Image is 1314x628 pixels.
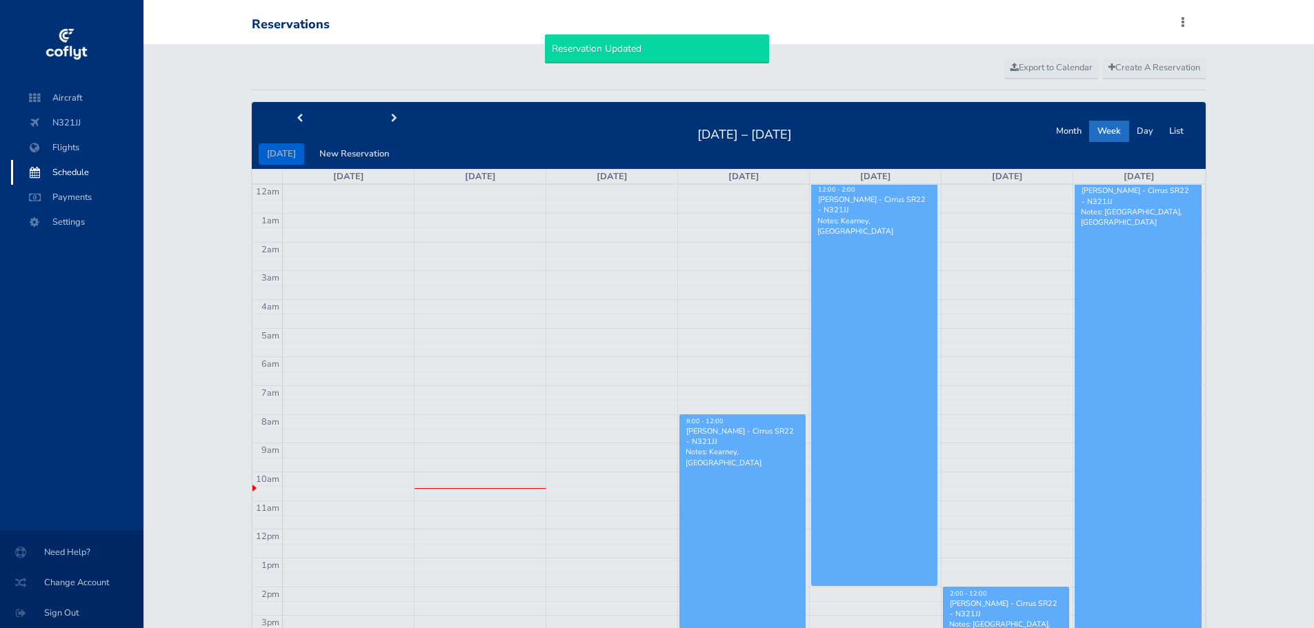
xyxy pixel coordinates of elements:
span: 5am [261,330,279,342]
a: [DATE] [860,170,891,183]
a: [DATE] [465,170,496,183]
span: Change Account [17,570,127,595]
span: N321JJ [25,110,130,135]
span: Settings [25,210,130,234]
div: [PERSON_NAME] - Cirrus SR22 - N321JJ [817,194,931,215]
button: prev [252,108,347,130]
span: 12:00 - 2:00 [818,185,855,194]
p: Notes: Kearney, [GEOGRAPHIC_DATA] [686,447,799,467]
div: [PERSON_NAME] - Cirrus SR22 - N321JJ [949,598,1063,619]
span: 12am [256,185,279,198]
span: Export to Calendar [1011,61,1093,74]
div: [PERSON_NAME] - Cirrus SR22 - N321JJ [1081,185,1195,206]
p: Notes: [GEOGRAPHIC_DATA], [GEOGRAPHIC_DATA] [1081,207,1195,227]
span: 12pm [256,530,279,543]
div: Reservations [252,17,330,32]
span: 6am [261,358,279,370]
span: Need Help? [17,540,127,565]
span: Payments [25,185,130,210]
a: [DATE] [992,170,1023,183]
button: List [1161,121,1192,142]
a: [DATE] [728,170,759,183]
span: Sign Out [17,600,127,625]
span: 3am [261,272,279,284]
span: Flights [25,135,130,160]
a: [DATE] [1124,170,1155,183]
span: Schedule [25,160,130,185]
span: Aircraft [25,85,130,110]
span: 1am [261,214,279,227]
img: coflyt logo [43,24,89,65]
span: 7am [261,387,279,399]
button: New Reservation [311,143,397,165]
button: Day [1128,121,1162,142]
span: Create A Reservation [1108,61,1200,74]
button: Week [1089,121,1129,142]
button: Month [1048,121,1090,142]
button: next [347,108,442,130]
button: [DATE] [259,143,304,165]
a: Export to Calendar [1004,58,1099,79]
span: 2:00 - 12:00 [950,589,987,598]
span: 9am [261,444,279,456]
a: [DATE] [597,170,628,183]
a: Create A Reservation [1102,58,1206,79]
span: 11am [256,502,279,514]
span: 10am [256,473,279,485]
p: Notes: Kearney, [GEOGRAPHIC_DATA] [817,216,931,236]
span: 8:00 - 12:00 [686,417,724,425]
div: Reservation Updated [545,34,769,63]
a: [DATE] [333,170,364,183]
span: 4am [261,301,279,313]
span: 2am [261,243,279,256]
h2: [DATE] – [DATE] [689,123,800,143]
div: [PERSON_NAME] - Cirrus SR22 - N321JJ [686,426,799,447]
span: 8am [261,416,279,428]
span: 2pm [261,588,279,600]
span: 1pm [261,559,279,571]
